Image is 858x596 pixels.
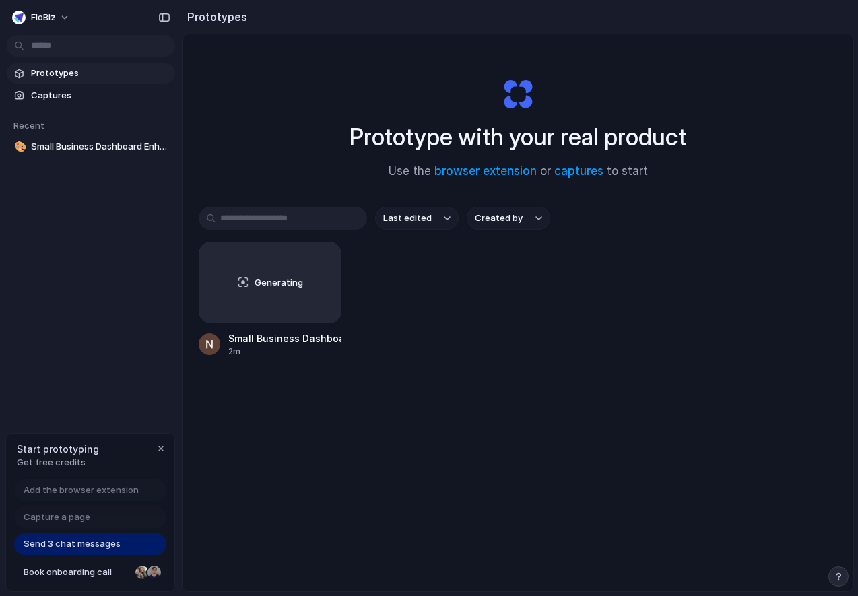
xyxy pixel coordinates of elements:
span: Generating [255,276,303,290]
button: Last edited [375,207,459,230]
span: Capture a page [24,510,90,524]
div: Christian Iacullo [146,564,162,581]
a: Prototypes [7,63,175,84]
span: Get free credits [17,456,99,469]
a: Captures [7,86,175,106]
div: 🎨 [14,139,24,155]
span: Start prototyping [17,442,99,456]
span: Created by [475,211,523,225]
span: Recent [13,120,44,131]
span: Book onboarding call [24,566,130,579]
span: Send 3 chat messages [24,537,121,551]
span: Prototypes [31,67,170,80]
span: FloBiz [31,11,56,24]
div: Nicole Kubica [134,564,150,581]
div: 2m [228,345,341,358]
span: Last edited [383,211,432,225]
span: Use the or to start [389,163,648,180]
span: Small Business Dashboard Enhancement [31,140,170,154]
a: 🎨Small Business Dashboard Enhancement [7,137,175,157]
a: Book onboarding call [14,562,166,583]
a: captures [554,164,603,178]
button: 🎨 [12,140,26,154]
span: Captures [31,89,170,102]
button: FloBiz [7,7,77,28]
h1: Prototype with your real product [350,119,686,155]
a: browser extension [434,164,537,178]
a: GeneratingSmall Business Dashboard Enhancement2m [199,242,341,358]
div: Small Business Dashboard Enhancement [228,331,341,345]
span: Add the browser extension [24,484,139,497]
button: Created by [467,207,550,230]
h2: Prototypes [182,9,247,25]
